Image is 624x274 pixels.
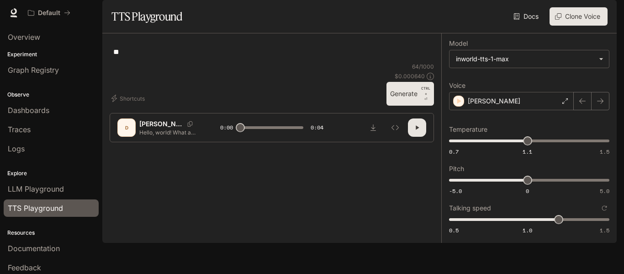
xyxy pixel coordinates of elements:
[523,148,532,156] span: 1.1
[24,4,74,22] button: All workspaces
[220,123,233,132] span: 0:00
[523,226,532,234] span: 1.0
[599,203,609,213] button: Reset to default
[111,7,182,26] h1: TTS Playground
[449,205,491,211] p: Talking speed
[600,226,609,234] span: 1.5
[449,40,468,47] p: Model
[600,148,609,156] span: 1.5
[38,9,60,17] p: Default
[449,50,609,68] div: inworld-tts-1-max
[449,82,465,89] p: Voice
[449,126,487,133] p: Temperature
[449,187,462,195] span: -5.0
[449,166,464,172] p: Pitch
[386,118,404,137] button: Inspect
[550,7,608,26] button: Clone Voice
[139,129,198,136] p: Hello, world! What a wonderful day to be a text-to-speech model!
[139,119,184,129] p: [PERSON_NAME]
[449,226,459,234] span: 0.5
[449,148,459,156] span: 0.7
[512,7,542,26] a: Docs
[600,187,609,195] span: 5.0
[311,123,323,132] span: 0:04
[395,72,425,80] p: $ 0.000640
[110,91,148,106] button: Shortcuts
[412,63,434,70] p: 64 / 1000
[421,86,430,97] p: CTRL +
[119,120,134,135] div: D
[386,82,434,106] button: GenerateCTRL +⏎
[421,86,430,102] p: ⏎
[456,54,594,64] div: inworld-tts-1-max
[364,118,382,137] button: Download audio
[184,121,196,127] button: Copy Voice ID
[526,187,529,195] span: 0
[468,97,520,106] p: [PERSON_NAME]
